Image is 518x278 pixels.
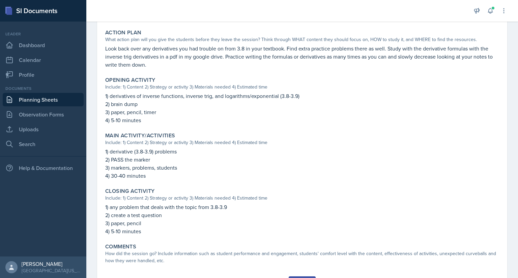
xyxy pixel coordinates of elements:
[105,108,499,116] p: 3) paper, pencil, timer
[105,155,499,164] p: 2) PASS the marker
[105,77,155,83] label: Opening Activity
[105,203,499,211] p: 1) any problem that deals with the topic from 3.8-3.9
[105,243,136,250] label: Comments
[105,83,499,91] div: Include: 1) Content 2) Strategy or activity 3) Materials needed 4) Estimated time
[3,31,84,37] div: Leader
[105,195,499,202] div: Include: 1) Content 2) Strategy or activity 3) Materials needed 4) Estimated time
[3,123,84,136] a: Uploads
[105,100,499,108] p: 2) brain dump
[105,211,499,219] p: 2) create a test question
[105,172,499,180] p: 4) 30-40 minutes
[22,267,81,274] div: [GEOGRAPHIC_DATA][US_STATE] in [GEOGRAPHIC_DATA]
[105,36,499,43] div: What action plan will you give the students before they leave the session? Think through WHAT con...
[105,188,154,195] label: Closing Activity
[105,139,499,146] div: Include: 1) Content 2) Strategy or activity 3) Materials needed 4) Estimated time
[105,44,499,69] p: Look back over any derivatives you had trouble on from 3.8 in your textbook. Find extra practice ...
[3,93,84,106] a: Planning Sheets
[105,132,175,139] label: Main Activity/Activities
[105,92,499,100] p: 1) derivatives of inverse functions, inverse trig, and logarithms/exponential (3.8-3.9)
[3,53,84,67] a: Calendar
[3,68,84,81] a: Profile
[105,164,499,172] p: 3) markers, problems, students
[3,38,84,52] a: Dashboard
[3,85,84,92] div: Documents
[105,116,499,124] p: 4) 5-10 minutes
[3,137,84,151] a: Search
[3,161,84,175] div: Help & Documentation
[22,260,81,267] div: [PERSON_NAME]
[105,227,499,235] p: 4) 5-10 minutes
[105,250,499,264] div: How did the session go? Include information such as student performance and engagement, students'...
[105,147,499,155] p: 1) derivative (3.8-3.9) problems
[3,108,84,121] a: Observation Forms
[105,219,499,227] p: 3) paper, pencil
[105,29,141,36] label: Action Plan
